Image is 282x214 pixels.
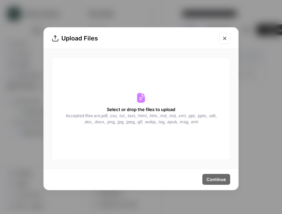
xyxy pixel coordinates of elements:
[107,106,175,113] span: Select or drop the files to upload
[219,33,230,44] button: Close modal
[206,176,226,183] span: Continue
[52,34,215,43] div: Upload Files
[202,174,230,185] button: Continue
[65,113,217,125] span: Accepted files are .pdf, .csv, .txt, .text, .html, .htm, .md, .md, .xml, .ppt, .pptx, .odt, .doc,...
